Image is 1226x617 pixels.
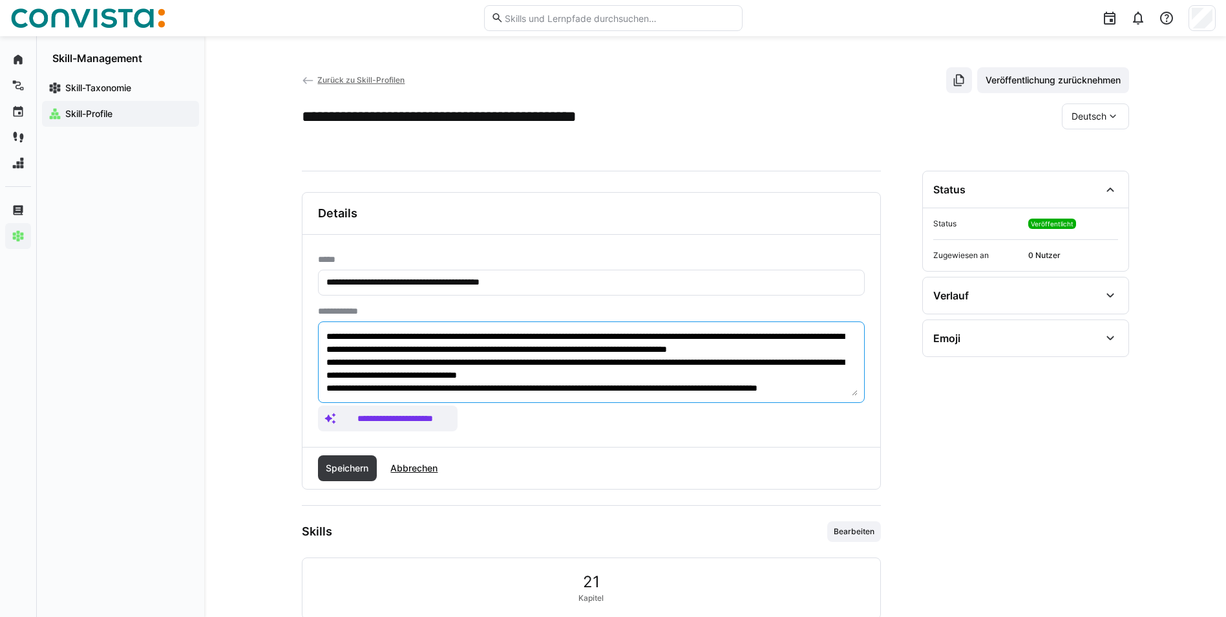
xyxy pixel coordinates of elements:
[933,250,1023,261] span: Zugewiesen an
[302,75,405,85] a: Zurück zu Skill-Profilen
[503,12,735,24] input: Skills und Lernpfade durchsuchen…
[382,455,446,481] button: Abbrechen
[933,219,1023,229] span: Status
[583,574,600,590] span: 21
[933,332,960,345] div: Emoji
[578,593,604,603] span: Kapitel
[1072,110,1106,123] span: Deutsch
[827,521,881,542] button: Bearbeiten
[317,75,405,85] span: Zurück zu Skill-Profilen
[977,67,1129,93] button: Veröffentlichung zurücknehmen
[324,462,370,475] span: Speichern
[933,289,969,302] div: Verlauf
[933,183,966,196] div: Status
[1028,250,1118,261] span: 0 Nutzer
[984,74,1123,87] span: Veröffentlichung zurücknehmen
[318,455,377,481] button: Speichern
[1031,220,1073,228] span: Veröffentlicht
[832,526,876,537] span: Bearbeiten
[318,206,357,221] h3: Details
[388,462,439,475] span: Abbrechen
[302,525,332,539] h3: Skills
